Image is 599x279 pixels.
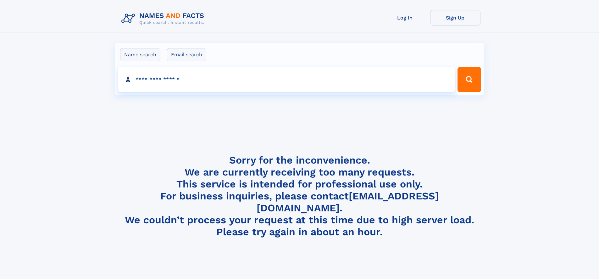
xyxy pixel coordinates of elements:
[167,48,206,61] label: Email search
[119,154,480,238] h4: Sorry for the inconvenience. We are currently receiving too many requests. This service is intend...
[380,10,430,25] a: Log In
[430,10,480,25] a: Sign Up
[120,48,160,61] label: Name search
[118,67,455,92] input: search input
[257,190,439,214] a: [EMAIL_ADDRESS][DOMAIN_NAME]
[458,67,481,92] button: Search Button
[119,10,209,27] img: Logo Names and Facts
